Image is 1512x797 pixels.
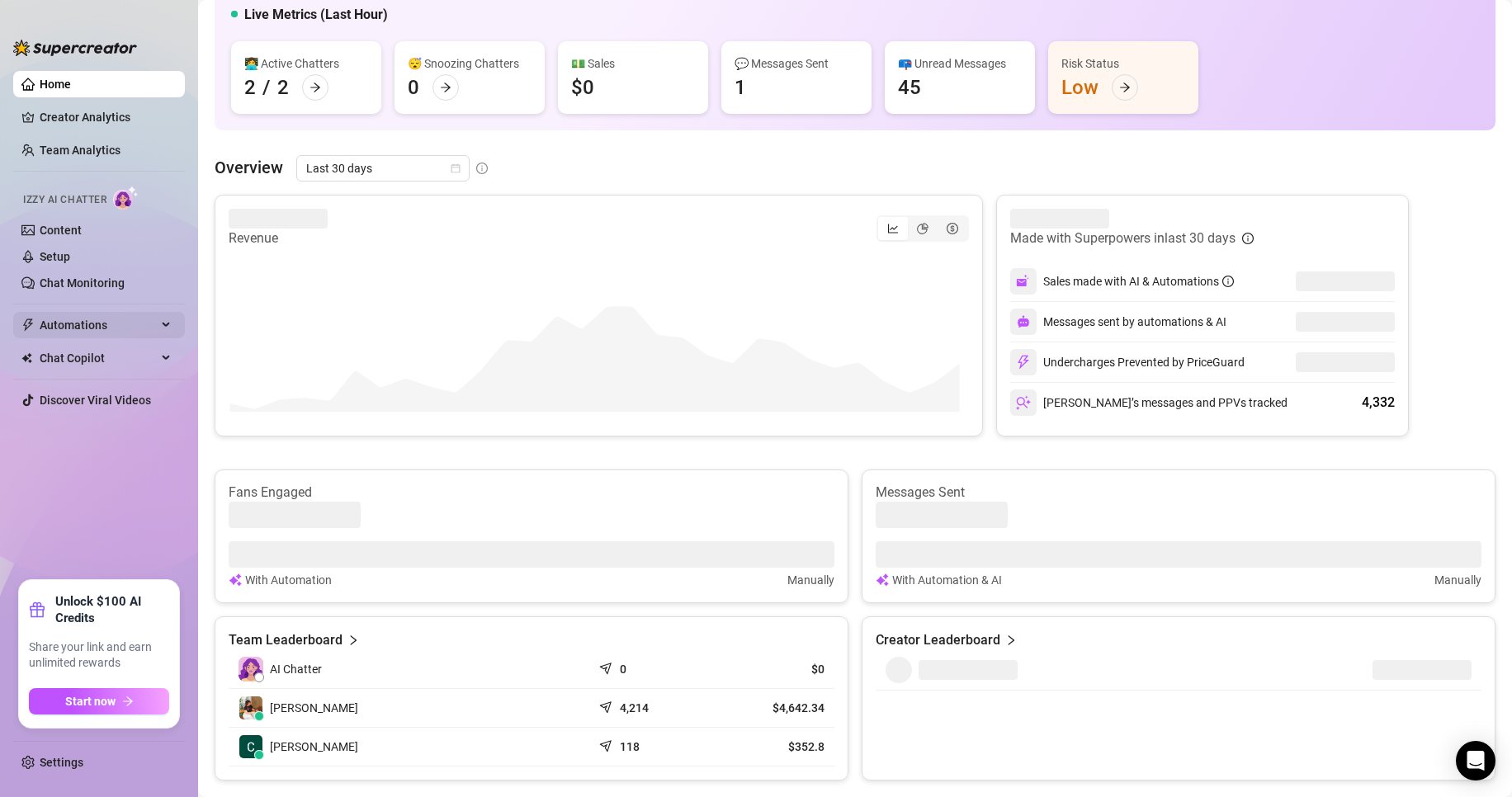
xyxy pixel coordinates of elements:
[229,483,834,502] article: Fans Engaged
[239,696,262,719] img: Dona Ursua
[408,54,532,73] div: 😴 Snoozing Chatters
[1119,82,1131,93] span: arrow-right
[1005,630,1017,650] span: right
[408,74,419,101] div: 0
[113,186,139,210] img: AI Chatter
[270,738,358,756] span: [PERSON_NAME]
[876,215,969,242] div: segmented control
[21,352,32,364] img: Chat Copilot
[1222,276,1234,287] span: info-circle
[215,155,283,180] article: Overview
[887,223,899,234] span: line-chart
[29,688,169,714] button: Start nowarrow-right
[620,700,649,716] article: 4,214
[40,394,151,407] a: Discover Viral Videos
[1242,233,1254,244] span: info-circle
[309,82,321,93] span: arrow-right
[229,571,242,589] img: svg%3e
[306,156,460,181] span: Last 30 days
[892,571,1002,589] article: With Automation & AI
[599,658,616,675] span: send
[244,5,388,25] h5: Live Metrics (Last Hour)
[451,163,461,173] span: calendar
[723,700,825,716] article: $4,642.34
[917,223,928,234] span: pie-chart
[40,345,157,371] span: Chat Copilot
[244,54,368,73] div: 👩‍💻 Active Chatters
[1010,389,1288,416] div: [PERSON_NAME]’s messages and PPVs tracked
[1043,272,1234,290] div: Sales made with AI & Automations
[277,74,289,101] div: 2
[40,104,172,130] a: Creator Analytics
[599,697,616,714] span: send
[787,571,834,589] article: Manually
[1362,393,1395,413] div: 4,332
[40,144,120,157] a: Team Analytics
[40,312,157,338] span: Automations
[1016,395,1031,410] img: svg%3e
[1010,349,1245,375] div: Undercharges Prevented by PriceGuard
[1017,315,1030,328] img: svg%3e
[723,661,825,677] article: $0
[898,74,921,101] div: 45
[122,696,134,707] span: arrow-right
[1061,54,1185,73] div: Risk Status
[55,593,169,626] strong: Unlock $100 AI Credits
[1016,274,1031,289] img: svg%3e
[239,657,263,681] img: izzy-ai-chatter-avatar-DDCN_rTZ.svg
[876,571,889,589] img: svg%3e
[571,74,594,101] div: $0
[229,630,343,650] article: Team Leaderboard
[898,54,1022,73] div: 📪 Unread Messages
[723,738,825,755] article: $352.8
[40,224,82,237] a: Content
[1010,229,1236,248] article: Made with Superpowers in last 30 days
[244,74,256,101] div: 2
[735,74,746,101] div: 1
[476,163,488,174] span: info-circle
[245,571,332,589] article: With Automation
[440,82,451,93] span: arrow-right
[620,738,640,755] article: 118
[21,318,35,332] span: thunderbolt
[40,250,70,263] a: Setup
[735,54,858,73] div: 💬 Messages Sent
[599,736,616,752] span: send
[40,276,125,290] a: Chat Monitoring
[1010,309,1226,335] div: Messages sent by automations & AI
[876,483,1481,502] article: Messages Sent
[23,192,106,208] span: Izzy AI Chatter
[40,756,83,769] a: Settings
[229,229,328,248] article: Revenue
[347,630,359,650] span: right
[571,54,695,73] div: 💵 Sales
[1434,571,1481,589] article: Manually
[13,40,137,56] img: logo-BBDzfeDw.svg
[65,695,116,708] span: Start now
[620,661,626,677] article: 0
[29,601,45,618] span: gift
[270,660,322,678] span: AI Chatter
[270,699,358,717] span: [PERSON_NAME]
[1456,741,1495,780] div: Open Intercom Messenger
[947,223,958,234] span: dollar-circle
[239,735,262,758] img: Christian Reza
[1016,355,1031,370] img: svg%3e
[876,630,1000,650] article: Creator Leaderboard
[29,639,169,672] span: Share your link and earn unlimited rewards
[40,78,71,91] a: Home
